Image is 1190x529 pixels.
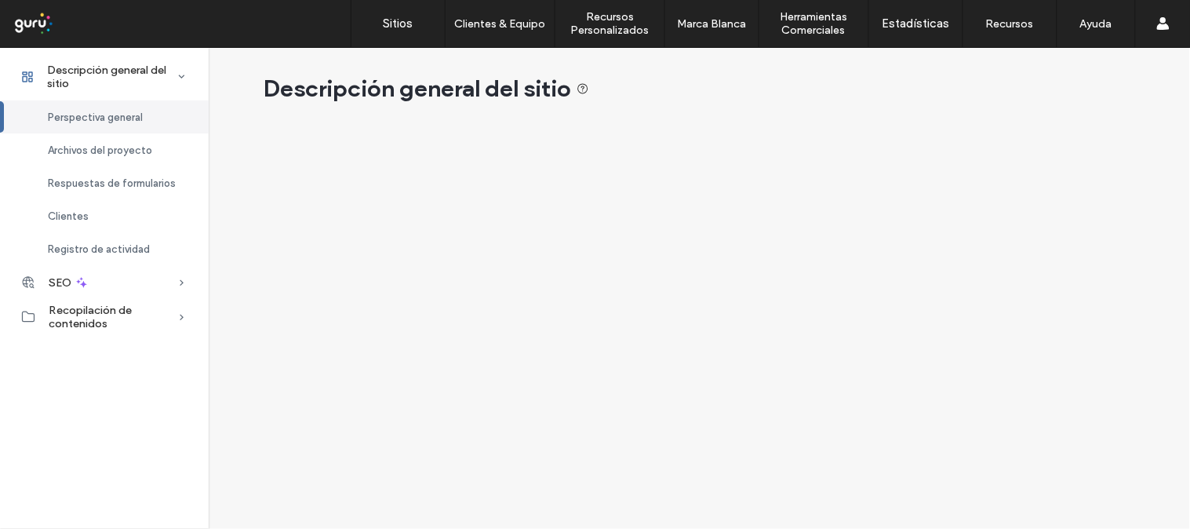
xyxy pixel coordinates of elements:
[384,16,413,31] label: Sitios
[986,17,1034,31] label: Recursos
[49,276,71,290] span: SEO
[1080,17,1112,31] label: Ayuda
[49,304,177,330] span: Recopilación de contenidos
[48,243,150,255] span: Registro de actividad
[264,73,589,104] span: Descripción general del sitio
[678,17,747,31] label: Marca Blanca
[48,177,176,189] span: Respuestas de formularios
[759,10,868,37] label: Herramientas Comerciales
[455,17,546,31] label: Clientes & Equipo
[34,11,77,25] span: Ayuda
[47,64,177,90] span: Descripción general del sitio
[48,210,89,222] span: Clientes
[882,16,950,31] label: Estadísticas
[48,111,143,123] span: Perspectiva general
[48,144,152,156] span: Archivos del proyecto
[555,10,664,37] label: Recursos Personalizados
